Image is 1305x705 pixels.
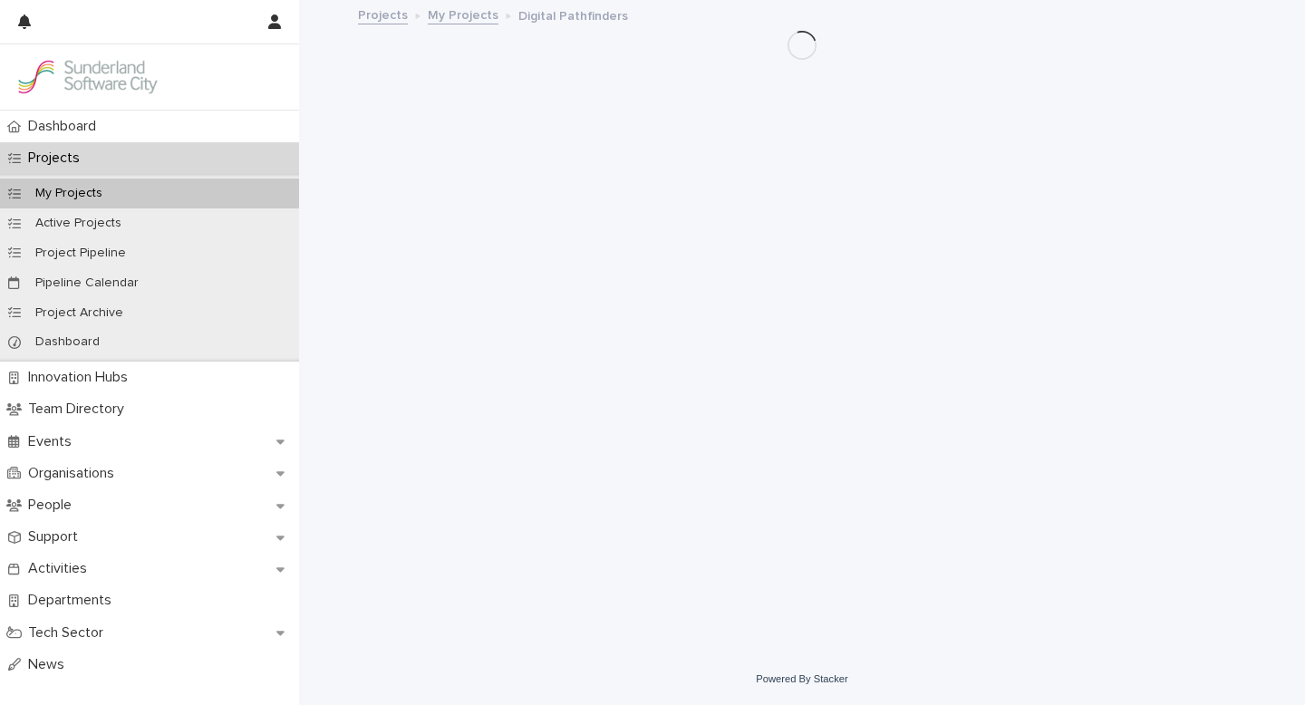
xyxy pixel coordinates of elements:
[428,4,498,24] a: My Projects
[21,275,153,291] p: Pipeline Calendar
[21,656,79,673] p: News
[21,465,129,482] p: Organisations
[14,59,159,95] img: Kay6KQejSz2FjblR6DWv
[518,5,628,24] p: Digital Pathfinders
[756,673,847,684] a: Powered By Stacker
[21,150,94,167] p: Projects
[358,4,408,24] a: Projects
[21,305,138,321] p: Project Archive
[21,369,142,386] p: Innovation Hubs
[21,624,118,642] p: Tech Sector
[21,560,101,577] p: Activities
[21,246,140,261] p: Project Pipeline
[21,401,139,418] p: Team Directory
[21,118,111,135] p: Dashboard
[21,433,86,450] p: Events
[21,497,86,514] p: People
[21,216,136,231] p: Active Projects
[21,528,92,546] p: Support
[21,334,114,350] p: Dashboard
[21,592,126,609] p: Departments
[21,186,117,201] p: My Projects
